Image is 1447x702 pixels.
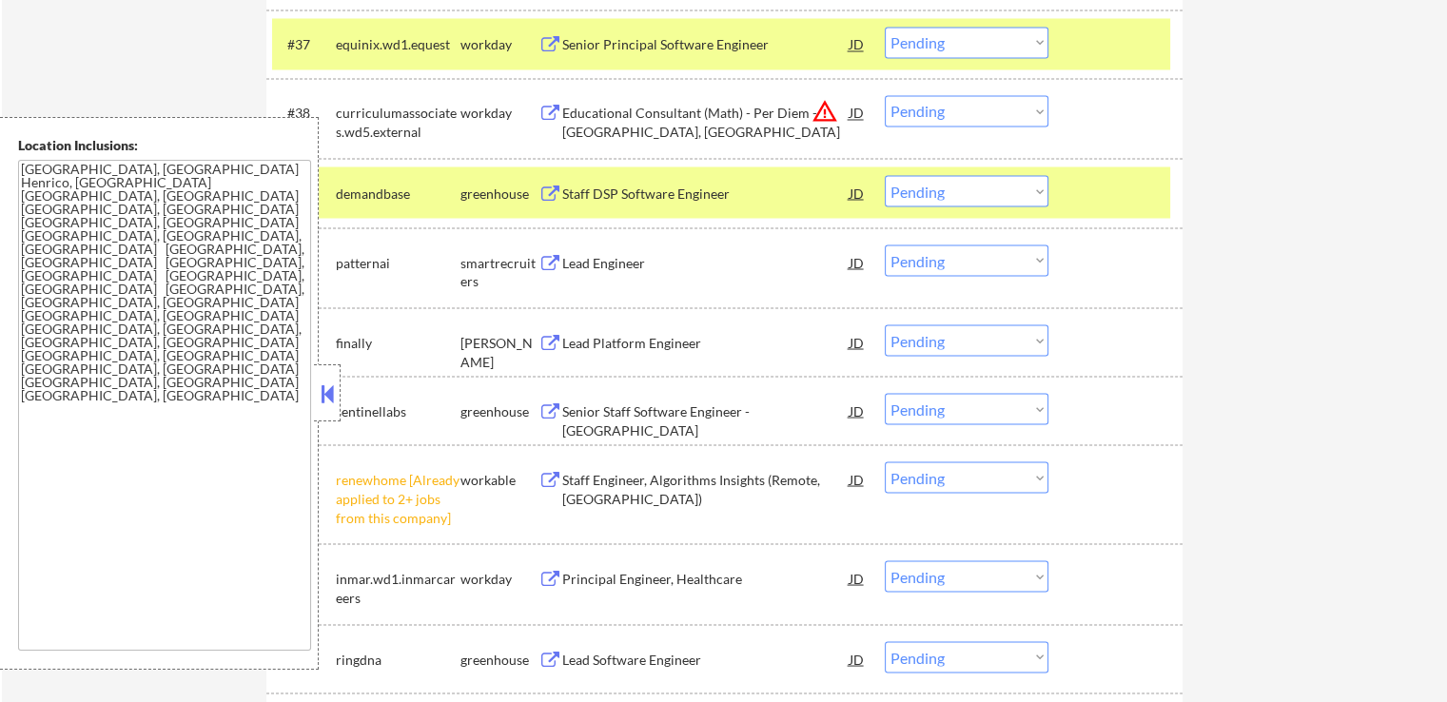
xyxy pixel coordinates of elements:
div: equinix.wd1.equest [336,35,460,54]
div: Lead Engineer [562,253,850,272]
div: Location Inclusions: [18,136,311,155]
div: JD [848,641,867,675]
div: Principal Engineer, Healthcare [562,569,850,588]
div: Senior Staff Software Engineer - [GEOGRAPHIC_DATA] [562,401,850,439]
div: JD [848,175,867,209]
div: Senior Principal Software Engineer [562,35,850,54]
div: Lead Platform Engineer [562,333,850,352]
div: sentinellabs [336,401,460,420]
div: JD [848,461,867,496]
div: greenhouse [460,184,538,203]
div: JD [848,95,867,129]
div: ringdna [336,650,460,669]
div: Lead Software Engineer [562,650,850,669]
div: JD [848,324,867,359]
div: renewhome [Already applied to 2+ jobs from this company] [336,470,460,526]
div: Staff Engineer, Algorithms Insights (Remote, [GEOGRAPHIC_DATA]) [562,470,850,507]
div: finally [336,333,460,352]
div: curriculumassociates.wd5.external [336,104,460,141]
div: smartrecruiters [460,253,538,290]
div: JD [848,560,867,595]
div: patternai [336,253,460,272]
div: JD [848,244,867,279]
div: inmar.wd1.inmarcareers [336,569,460,606]
div: workday [460,35,538,54]
div: greenhouse [460,650,538,669]
button: warning_amber [811,98,838,125]
div: greenhouse [460,401,538,420]
div: demandbase [336,184,460,203]
div: Staff DSP Software Engineer [562,184,850,203]
div: JD [848,27,867,61]
div: JD [848,393,867,427]
div: #38 [287,104,321,123]
div: Educational Consultant (Math) - Per Diem - [GEOGRAPHIC_DATA], [GEOGRAPHIC_DATA] [562,104,850,141]
div: workable [460,470,538,489]
div: [PERSON_NAME] [460,333,538,370]
div: #37 [287,35,321,54]
div: workday [460,569,538,588]
div: workday [460,104,538,123]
